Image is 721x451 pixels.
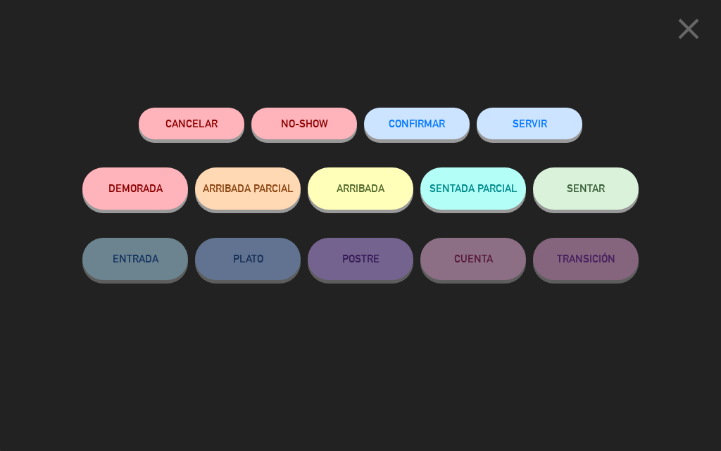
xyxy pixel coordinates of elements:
button: SENTADA PARCIAL [420,167,526,210]
span: ARRIBADA PARCIAL [203,182,294,194]
button: PLATO [195,238,301,280]
button: Cancelar [139,108,244,139]
button: DEMORADA [82,167,188,210]
button: POSTRE [308,238,413,280]
button: CUENTA [420,238,526,280]
button: ARRIBADA PARCIAL [195,167,301,210]
span: SENTAR [567,182,605,194]
button: TRANSICIÓN [533,238,639,280]
button: SENTAR [533,167,639,210]
button: SERVIR [477,108,582,139]
button: ARRIBADA [308,167,413,210]
button: CONFIRMAR [364,108,470,139]
button: close [667,11,710,52]
button: ENTRADA [82,238,188,280]
i: close [671,11,706,46]
span: CONFIRMAR [389,117,445,129]
button: NO-SHOW [251,108,357,139]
